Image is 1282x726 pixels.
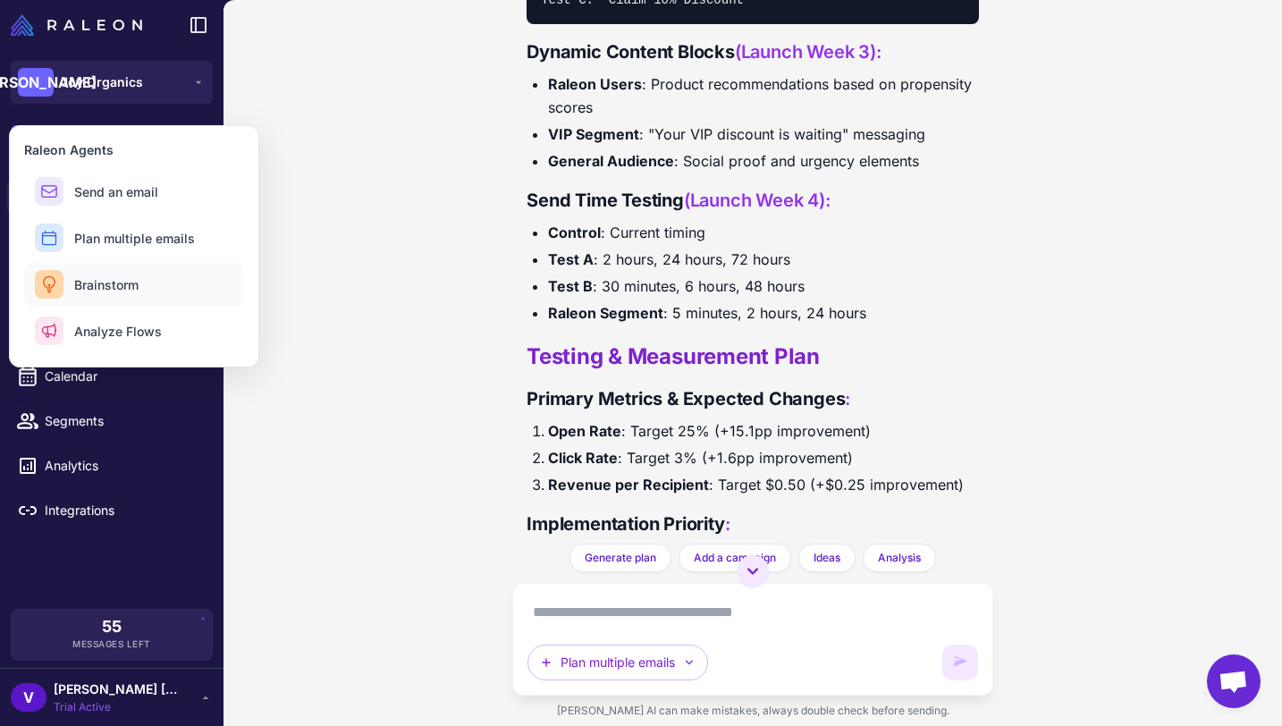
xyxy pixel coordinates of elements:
span: Analyze Flows [74,322,162,341]
strong: General Audience [548,152,674,170]
span: Messages Left [72,637,151,651]
strong: VIP Segment [548,125,639,143]
li: : Social proof and urgency elements [548,149,979,173]
div: Open chat [1207,654,1261,708]
span: Analysis [878,550,921,566]
strong: Revenue per Recipient [548,476,709,494]
span: Segments [45,411,202,431]
h2: Testing & Measurement Plan [527,342,979,371]
a: Chats [7,179,216,216]
button: Analysis [863,544,936,572]
button: Generate plan [569,544,671,572]
li: : Target 3% (+1.6pp improvement) [548,446,979,469]
span: Integrations [45,501,202,520]
h3: : [527,385,979,412]
strong: Control [548,224,601,241]
strong: Send Time Testing [527,190,684,211]
span: Generate plan [585,550,656,566]
span: Plan multiple emails [74,229,195,248]
li: : 2 hours, 24 hours, 72 hours [548,248,979,271]
strong: Click Rate [548,449,618,467]
a: Integrations [7,492,216,529]
button: Add a campaign [679,544,791,572]
li: : Product recommendations based on propensity scores [548,72,979,119]
strong: Dynamic Content Blocks [527,41,735,63]
a: Campaigns [7,313,216,350]
div: V [11,683,46,712]
a: Segments [7,402,216,440]
div: [PERSON_NAME] [18,68,54,97]
button: Ideas [798,544,856,572]
span: [PERSON_NAME] [PERSON_NAME] [54,680,179,699]
span: Calendar [45,367,202,386]
button: Plan multiple emails [527,645,708,680]
a: Knowledge [7,224,216,261]
strong: Test A [548,250,594,268]
li: : Target 25% (+15.1pp improvement) [548,419,979,443]
a: Analytics [7,447,216,485]
button: [PERSON_NAME]Joy Organics [11,61,213,104]
span: 55 [102,619,122,635]
strong: Primary Metrics & Expected Changes [527,388,845,409]
h3: (Launch Week 4): [527,187,979,214]
strong: Raleon Segment [548,304,663,322]
span: Analytics [45,456,202,476]
a: Email Design [7,268,216,306]
strong: Open Rate [548,422,621,440]
h3: Raleon Agents [24,140,244,159]
div: [PERSON_NAME] AI can make mistakes, always double check before sending. [512,696,993,726]
span: Joy Organics [61,72,143,92]
button: Analyze Flows [24,309,244,352]
a: Calendar [7,358,216,395]
h3: (Launch Week 3): [527,38,979,65]
li: : 30 minutes, 6 hours, 48 hours [548,274,979,298]
button: Send an email [24,170,244,213]
li: : "Your VIP discount is waiting" messaging [548,122,979,146]
li: : Current timing [548,221,979,244]
span: Send an email [74,182,158,201]
h3: : [527,511,979,537]
li: : 5 minutes, 2 hours, 24 hours [548,301,979,325]
strong: Raleon Users [548,75,642,93]
span: Trial Active [54,699,179,715]
button: Plan multiple emails [24,216,244,259]
span: Ideas [814,550,840,566]
li: : Target $0.50 (+$0.25 improvement) [548,473,979,496]
span: Add a campaign [694,550,776,566]
a: Raleon Logo [11,14,149,36]
strong: Test B [548,277,593,295]
button: Brainstorm [24,263,244,306]
span: Brainstorm [74,275,139,294]
strong: Implementation Priority [527,513,724,535]
img: Raleon Logo [11,14,142,36]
